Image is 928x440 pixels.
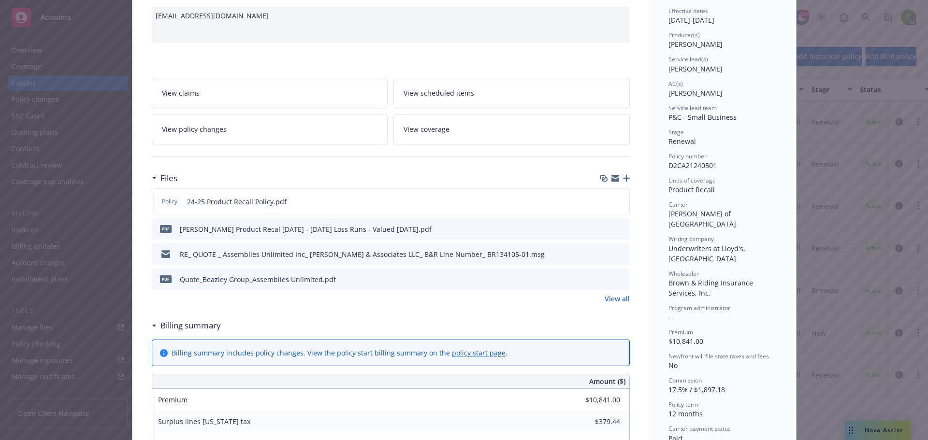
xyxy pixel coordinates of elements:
span: Newfront will file state taxes and fees [668,352,769,360]
span: Service lead team [668,104,717,112]
button: download file [601,197,609,207]
a: View scheduled items [393,78,630,108]
span: pdf [160,225,172,232]
div: [EMAIL_ADDRESS][DOMAIN_NAME] [152,7,630,43]
div: [DATE] - [DATE] [668,7,777,25]
span: [PERSON_NAME] of [GEOGRAPHIC_DATA] [668,209,736,228]
span: D2CA21240501 [668,161,717,170]
span: View claims [162,88,200,98]
span: 12 months [668,409,703,418]
span: Wholesaler [668,270,699,278]
a: View all [605,294,630,304]
span: Brown & Riding Insurance Services, Inc. [668,278,755,298]
span: View scheduled items [404,88,474,98]
span: Policy [160,197,179,206]
div: RE_ QUOTE _ Assemblies Unlimited Inc_ [PERSON_NAME] & Associates LLC_ B&R Line Number_ BR134105-0... [180,249,545,259]
input: 0.00 [563,414,626,429]
span: Program administrator [668,304,730,312]
span: Underwriters at Lloyd's, [GEOGRAPHIC_DATA] [668,244,747,263]
a: View policy changes [152,114,388,144]
span: Policy number [668,152,707,160]
span: View coverage [404,124,449,134]
span: Policy term [668,400,698,409]
h3: Billing summary [160,319,221,332]
div: Billing summary includes policy changes. View the policy start billing summary on the . [172,348,507,358]
div: Files [152,172,177,185]
span: Renewal [668,137,696,146]
span: P&C - Small Business [668,113,737,122]
span: View policy changes [162,124,227,134]
button: download file [602,249,609,259]
span: Lines of coverage [668,176,716,185]
span: [PERSON_NAME] [668,64,723,73]
span: Service lead(s) [668,55,708,63]
a: View claims [152,78,388,108]
button: download file [602,224,609,234]
span: Producer(s) [668,31,700,39]
span: Premium [158,395,188,404]
span: Effective dates [668,7,708,15]
span: $10,841.00 [668,337,703,346]
div: Billing summary [152,319,221,332]
span: 24-25 Product Recall Policy.pdf [187,197,287,207]
button: download file [602,274,609,284]
button: preview file [617,224,626,234]
span: Premium [668,328,693,336]
a: View coverage [393,114,630,144]
span: AC(s) [668,80,683,88]
div: Product Recall [668,185,777,195]
span: Writing company [668,235,714,243]
div: Quote_Beazley Group_Assemblies Unlimited.pdf [180,274,336,284]
input: 0.00 [563,393,626,407]
span: Commission [668,376,702,384]
a: policy start page [452,348,506,357]
span: pdf [160,275,172,283]
span: No [668,361,678,370]
span: Carrier [668,200,688,209]
span: 17.5% / $1,897.18 [668,385,725,394]
h3: Files [160,172,177,185]
span: [PERSON_NAME] [668,40,723,49]
span: Carrier payment status [668,425,731,433]
span: [PERSON_NAME] [668,88,723,98]
div: [PERSON_NAME] Product Recal [DATE] - [DATE] Loss Runs - Valued [DATE].pdf [180,224,432,234]
button: preview file [617,274,626,284]
span: Amount ($) [589,376,625,386]
button: preview file [617,249,626,259]
span: Stage [668,128,684,136]
span: - [668,312,671,322]
button: preview file [617,197,625,207]
span: Surplus lines [US_STATE] tax [158,417,250,426]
